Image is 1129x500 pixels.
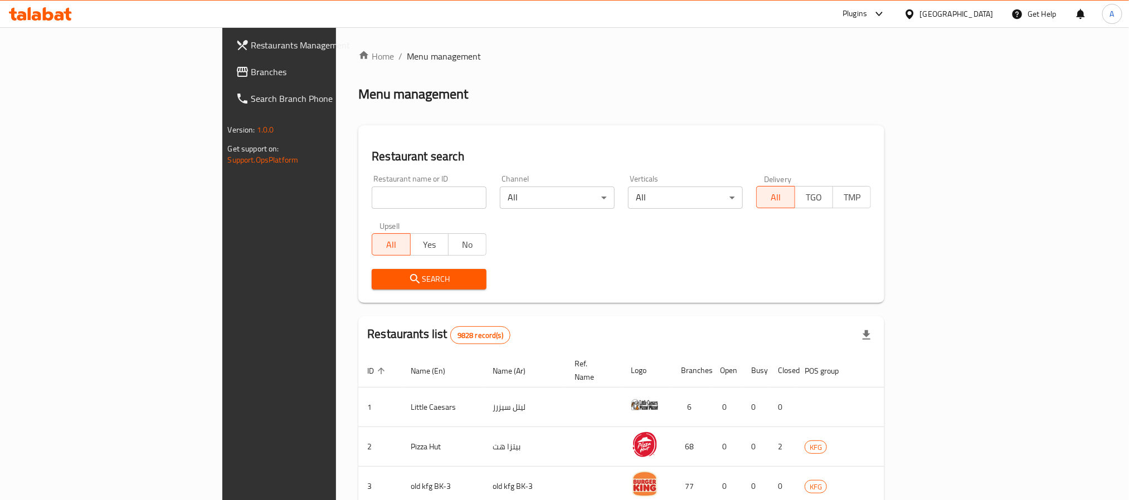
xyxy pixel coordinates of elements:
[742,427,769,467] td: 0
[843,7,867,21] div: Plugins
[833,186,871,208] button: TMP
[805,364,853,378] span: POS group
[800,189,829,205] span: TGO
[251,92,402,105] span: Search Branch Phone
[377,237,406,253] span: All
[805,481,826,493] span: KFG
[795,186,833,208] button: TGO
[493,364,540,378] span: Name (Ar)
[228,122,255,137] span: Version:
[769,427,796,467] td: 2
[484,388,566,427] td: ليتل سيزرز
[672,388,711,427] td: 6
[453,237,482,253] span: No
[411,364,460,378] span: Name (En)
[367,326,510,344] h2: Restaurants list
[367,364,388,378] span: ID
[450,326,510,344] div: Total records count
[711,354,742,388] th: Open
[628,187,743,209] div: All
[672,427,711,467] td: 68
[1110,8,1115,20] span: A
[622,354,672,388] th: Logo
[372,187,486,209] input: Search for restaurant name or ID..
[742,388,769,427] td: 0
[448,233,486,256] button: No
[769,354,796,388] th: Closed
[358,85,468,103] h2: Menu management
[227,58,411,85] a: Branches
[631,391,659,419] img: Little Caesars
[251,65,402,79] span: Branches
[407,50,481,63] span: Menu management
[451,330,510,341] span: 9828 record(s)
[379,222,400,230] label: Upsell
[484,427,566,467] td: بيتزا هت
[410,233,449,256] button: Yes
[227,85,411,112] a: Search Branch Phone
[853,322,880,349] div: Export file
[257,122,274,137] span: 1.0.0
[711,388,742,427] td: 0
[227,32,411,58] a: Restaurants Management
[838,189,867,205] span: TMP
[575,357,609,384] span: Ref. Name
[631,470,659,498] img: old kfg BK-3
[402,388,484,427] td: Little Caesars
[500,187,615,209] div: All
[372,269,486,290] button: Search
[381,272,478,286] span: Search
[920,8,994,20] div: [GEOGRAPHIC_DATA]
[228,153,299,167] a: Support.OpsPlatform
[372,148,871,165] h2: Restaurant search
[631,430,659,458] img: Pizza Hut
[769,388,796,427] td: 0
[711,427,742,467] td: 0
[228,141,279,156] span: Get support on:
[358,50,884,63] nav: breadcrumb
[742,354,769,388] th: Busy
[761,189,790,205] span: All
[764,175,792,183] label: Delivery
[415,237,444,253] span: Yes
[805,441,826,454] span: KFG
[756,186,795,208] button: All
[251,38,402,52] span: Restaurants Management
[372,233,410,256] button: All
[672,354,711,388] th: Branches
[402,427,484,467] td: Pizza Hut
